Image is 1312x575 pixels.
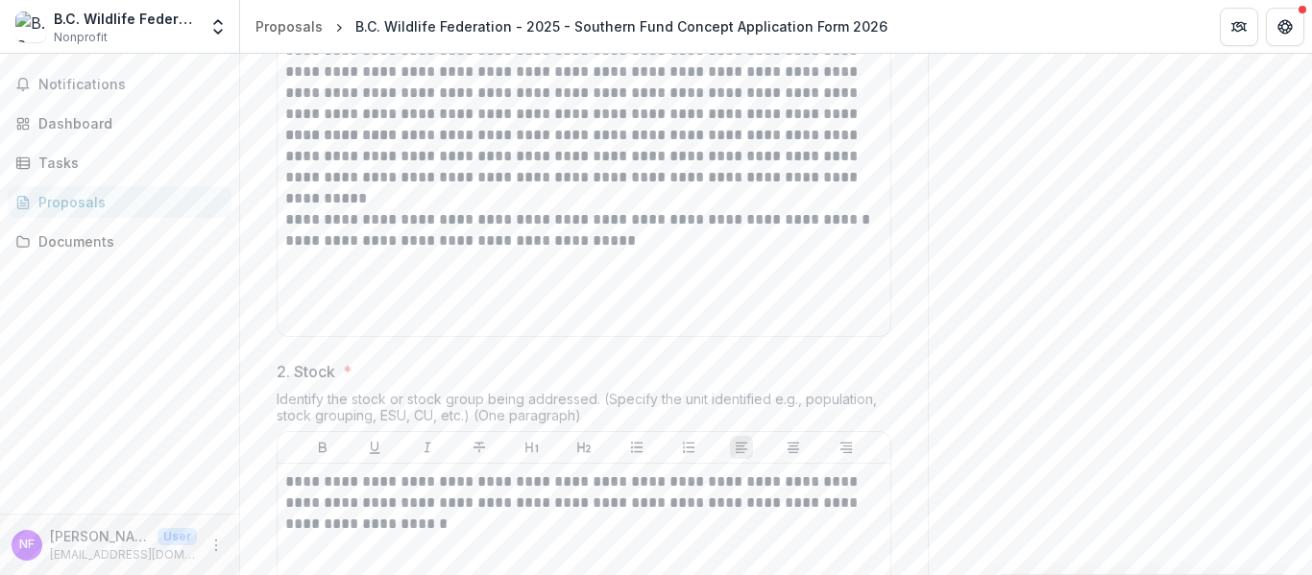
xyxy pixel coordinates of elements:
[158,528,197,545] p: User
[19,539,35,551] div: Neil Fletcher
[416,436,439,459] button: Italicize
[1266,8,1304,46] button: Get Help
[38,192,216,212] div: Proposals
[38,77,224,93] span: Notifications
[54,9,197,29] div: B.C. Wildlife Federation
[255,16,323,36] div: Proposals
[205,8,231,46] button: Open entity switcher
[38,231,216,252] div: Documents
[277,391,891,431] div: Identify the stock or stock group being addressed. (Specify the unit identified e.g., population,...
[248,12,330,40] a: Proposals
[468,436,491,459] button: Strike
[677,436,700,459] button: Ordered List
[50,526,150,546] p: [PERSON_NAME]
[1220,8,1258,46] button: Partners
[8,226,231,257] a: Documents
[625,436,648,459] button: Bullet List
[311,436,334,459] button: Bold
[38,113,216,133] div: Dashboard
[782,436,805,459] button: Align Center
[355,16,887,36] div: B.C. Wildlife Federation - 2025 - Southern Fund Concept Application Form 2026
[50,546,197,563] p: [EMAIL_ADDRESS][DOMAIN_NAME]
[248,12,895,40] nav: breadcrumb
[15,12,46,42] img: B.C. Wildlife Federation
[277,360,335,383] p: 2. Stock
[8,108,231,139] a: Dashboard
[54,29,108,46] span: Nonprofit
[8,147,231,179] a: Tasks
[8,186,231,218] a: Proposals
[521,436,544,459] button: Heading 1
[572,436,595,459] button: Heading 2
[835,436,858,459] button: Align Right
[363,436,386,459] button: Underline
[8,69,231,100] button: Notifications
[205,534,228,557] button: More
[730,436,753,459] button: Align Left
[38,153,216,173] div: Tasks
